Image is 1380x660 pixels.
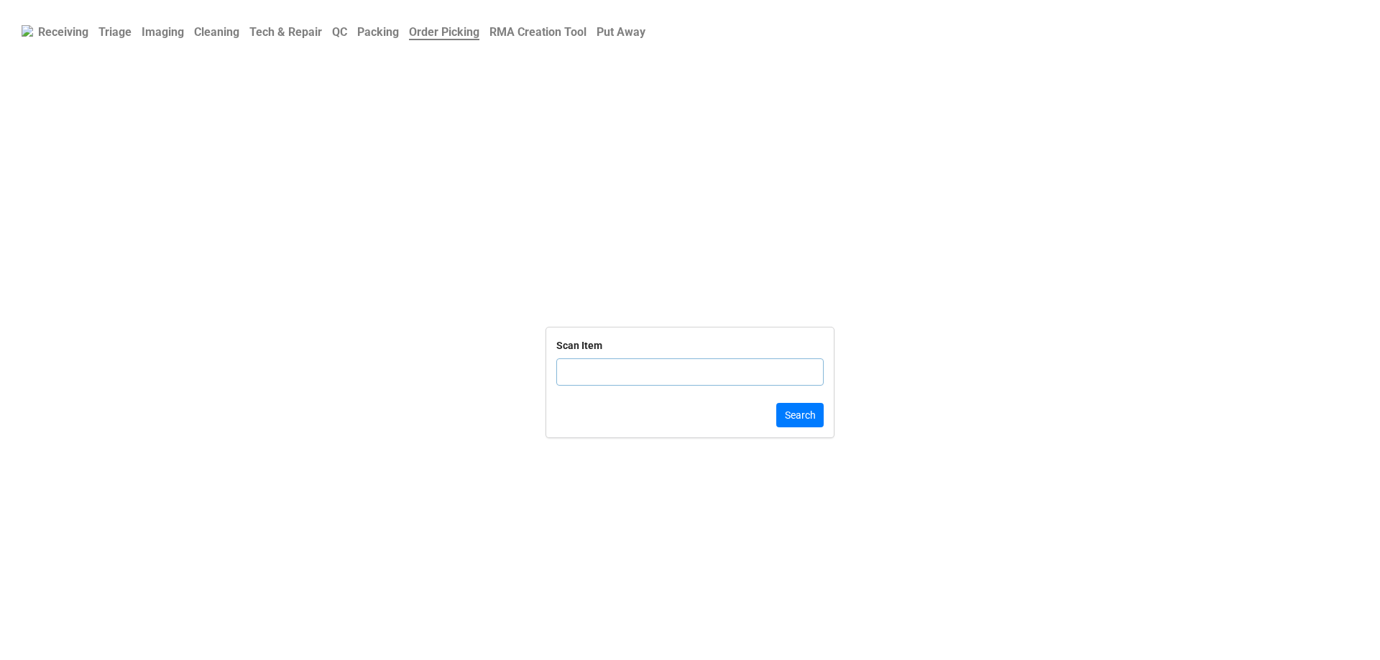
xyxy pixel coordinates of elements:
b: Receiving [38,25,88,39]
b: Triage [98,25,132,39]
a: RMA Creation Tool [484,18,592,46]
img: RexiLogo.png [22,25,33,37]
div: Scan Item [556,338,602,353]
a: Receiving [33,18,93,46]
a: Triage [93,18,137,46]
b: Imaging [142,25,184,39]
a: Put Away [592,18,650,46]
button: Search [776,403,824,427]
b: Tech & Repair [249,25,322,39]
a: Cleaning [189,18,244,46]
a: Tech & Repair [244,18,327,46]
a: QC [327,18,352,46]
a: Imaging [137,18,189,46]
b: Order Picking [409,25,479,40]
b: QC [332,25,347,39]
b: Put Away [597,25,645,39]
a: Packing [352,18,404,46]
a: Order Picking [404,18,484,46]
b: Packing [357,25,399,39]
b: RMA Creation Tool [489,25,586,39]
b: Cleaning [194,25,239,39]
